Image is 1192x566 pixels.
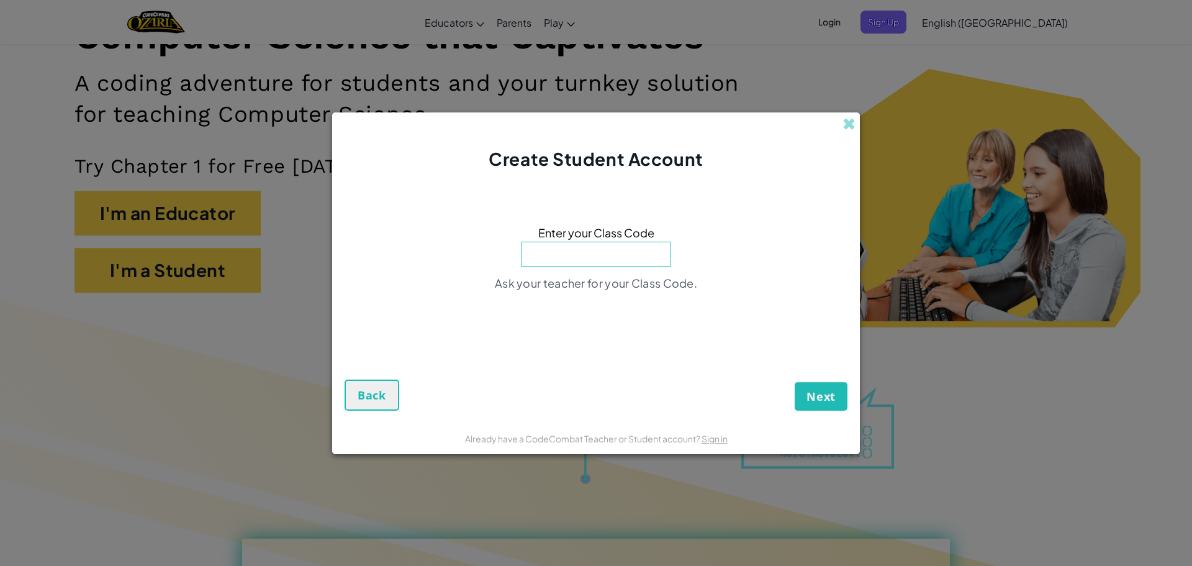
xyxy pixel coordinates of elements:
span: Create Student Account [489,148,703,170]
span: Next [806,389,836,404]
span: Ask your teacher for your Class Code. [495,276,697,290]
a: Sign in [702,433,728,444]
button: Back [345,380,399,411]
span: Back [358,388,386,403]
button: Next [795,382,847,411]
span: Enter your Class Code [538,224,654,242]
span: Already have a CodeCombat Teacher or Student account? [465,433,702,444]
